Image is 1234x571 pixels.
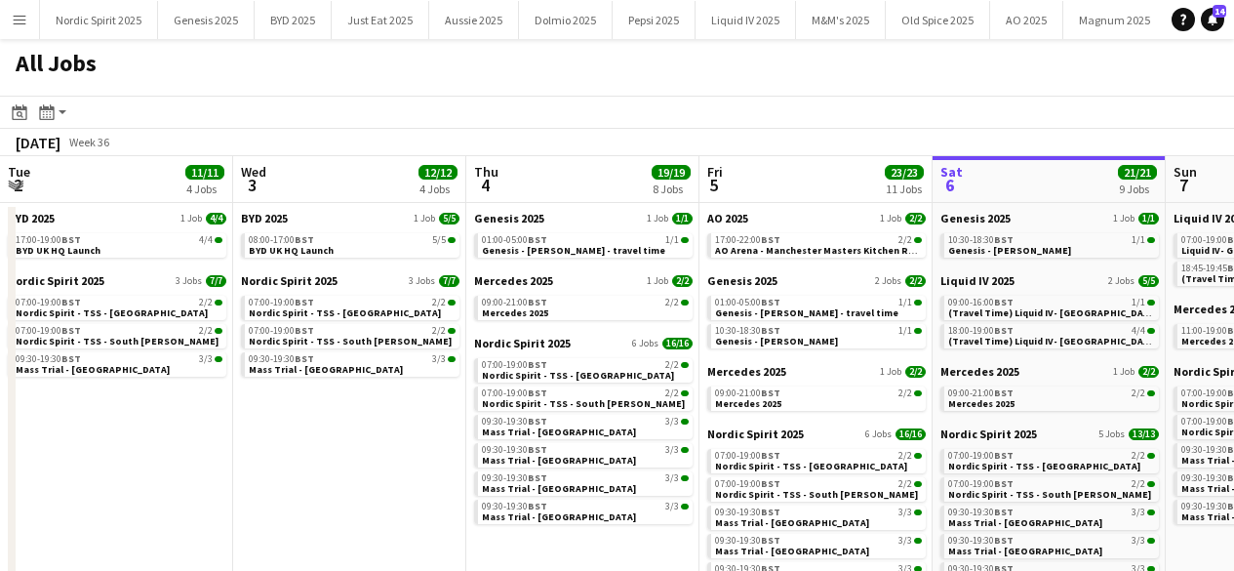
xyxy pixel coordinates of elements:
[186,182,223,196] div: 4 Jobs
[632,338,658,349] span: 6 Jobs
[707,273,777,288] span: Genesis 2025
[16,233,222,256] a: 17:00-19:00BST4/4BYD UK HQ Launch
[940,364,1159,427] div: Mercedes 20251 Job2/209:00-21:00BST2/2Mercedes 2025
[880,366,901,378] span: 1 Job
[241,163,266,181] span: Wed
[249,354,314,364] span: 09:30-19:30
[707,211,748,225] span: AO 2025
[715,451,780,461] span: 07:00-19:00
[948,460,1140,472] span: Nordic Spirit - TSS - Donington Park
[519,1,613,39] button: Dolmio 2025
[528,443,547,456] span: BST
[474,336,693,350] a: Nordic Spirit 20256 Jobs16/16
[715,244,931,257] span: AO Arena - Manchester Masters Kitchen Remix
[940,427,1159,441] a: Nordic Spirit 20255 Jobs13/13
[761,387,780,399] span: BST
[241,273,338,288] span: Nordic Spirit 2025
[16,354,81,364] span: 09:30-19:30
[948,516,1102,529] span: Mass Trial - Brighton City Centre
[418,165,458,180] span: 12/12
[249,296,456,318] a: 07:00-19:00BST2/2Nordic Spirit - TSS - [GEOGRAPHIC_DATA]
[61,352,81,365] span: BST
[715,508,780,517] span: 09:30-19:30
[940,364,1019,379] span: Mercedes 2025
[898,388,912,398] span: 2/2
[249,363,403,376] span: Mass Trial - London Cardinal Place
[482,397,685,410] span: Nordic Spirit - TSS - South Mimms
[761,449,780,462] span: BST
[715,534,922,556] a: 09:30-19:30BST3/3Mass Trial - [GEOGRAPHIC_DATA]
[215,237,222,243] span: 4/4
[474,211,693,225] a: Genesis 20251 Job1/1
[662,338,693,349] span: 16/16
[158,1,255,39] button: Genesis 2025
[665,445,679,455] span: 3/3
[249,298,314,307] span: 07:00-19:00
[249,335,452,347] span: Nordic Spirit - TSS - South Mimms
[1132,326,1145,336] span: 4/4
[448,300,456,306] span: 2/2
[885,165,924,180] span: 23/23
[665,235,679,245] span: 1/1
[940,273,1015,288] span: Liquid IV 2025
[940,211,1011,225] span: Genesis 2025
[994,324,1014,337] span: BST
[761,296,780,308] span: BST
[665,417,679,427] span: 3/3
[1138,213,1159,224] span: 1/1
[64,135,113,149] span: Week 36
[681,237,689,243] span: 1/1
[896,428,926,440] span: 16/16
[898,508,912,517] span: 3/3
[994,296,1014,308] span: BST
[715,460,907,472] span: Nordic Spirit - TSS - Donington Park
[948,488,1151,501] span: Nordic Spirit - TSS - South Mimms
[1138,275,1159,287] span: 5/5
[249,324,456,347] a: 07:00-19:00BST2/2Nordic Spirit - TSS - South [PERSON_NAME]
[715,536,780,546] span: 09:30-19:30
[1119,182,1156,196] div: 9 Jobs
[652,165,691,180] span: 19/19
[898,298,912,307] span: 1/1
[1118,165,1157,180] span: 21/21
[672,213,693,224] span: 1/1
[1063,1,1167,39] button: Magnum 2025
[8,211,226,225] a: BYD 20251 Job4/4
[905,366,926,378] span: 2/2
[185,165,224,180] span: 11/11
[474,211,544,225] span: Genesis 2025
[482,235,547,245] span: 01:00-05:00
[1138,366,1159,378] span: 2/2
[914,300,922,306] span: 1/1
[1174,163,1197,181] span: Sun
[448,237,456,243] span: 5/5
[994,506,1014,518] span: BST
[474,336,693,528] div: Nordic Spirit 20256 Jobs16/1607:00-19:00BST2/2Nordic Spirit - TSS - [GEOGRAPHIC_DATA]07:00-19:00B...
[1132,508,1145,517] span: 3/3
[474,273,693,288] a: Mercedes 20251 Job2/2
[696,1,796,39] button: Liquid IV 2025
[61,233,81,246] span: BST
[8,273,226,288] a: Nordic Spirit 20253 Jobs7/7
[482,233,689,256] a: 01:00-05:00BST1/1Genesis - [PERSON_NAME] - travel time
[482,500,689,522] a: 09:30-19:30BST3/3Mass Trial - [GEOGRAPHIC_DATA]
[1132,298,1145,307] span: 1/1
[948,335,1158,347] span: (Travel Time) Liquid IV- Great North Run
[715,306,898,319] span: Genesis - Arnold Clark - travel time
[432,298,446,307] span: 2/2
[1132,479,1145,489] span: 2/2
[715,545,869,557] span: Mass Trial - Leeds
[948,506,1155,528] a: 09:30-19:30BST3/3Mass Trial - [GEOGRAPHIC_DATA]
[994,233,1014,246] span: BST
[482,358,689,381] a: 07:00-19:00BST2/2Nordic Spirit - TSS - [GEOGRAPHIC_DATA]
[482,244,665,257] span: Genesis - Arnold Clark - travel time
[948,244,1071,257] span: Genesis - Arnold Clark
[241,273,459,381] div: Nordic Spirit 20253 Jobs7/707:00-19:00BST2/2Nordic Spirit - TSS - [GEOGRAPHIC_DATA]07:00-19:00BST...
[16,298,81,307] span: 07:00-19:00
[439,213,459,224] span: 5/5
[482,454,636,467] span: Mass Trial - Leeds
[409,275,435,287] span: 3 Jobs
[474,163,498,181] span: Thu
[994,449,1014,462] span: BST
[948,449,1155,471] a: 07:00-19:00BST2/2Nordic Spirit - TSS - [GEOGRAPHIC_DATA]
